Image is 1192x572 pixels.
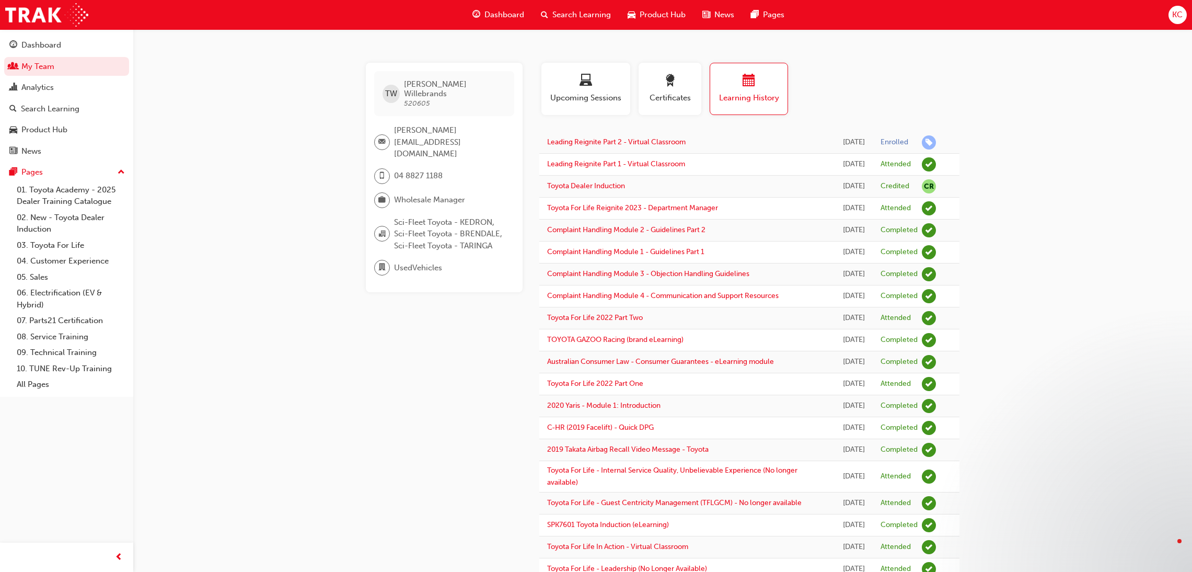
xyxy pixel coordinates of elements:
div: Wed Apr 20 2022 00:00:00 GMT+1000 (Australian Eastern Standard Time) [843,378,865,390]
span: news-icon [702,8,710,21]
div: Attended [881,379,911,389]
button: Certificates [639,63,701,115]
a: My Team [4,57,129,76]
span: department-icon [378,261,386,274]
div: Attended [881,159,911,169]
span: learningRecordVerb_COMPLETE-icon [922,245,936,259]
span: up-icon [118,166,125,179]
a: guage-iconDashboard [464,4,533,26]
span: search-icon [9,105,17,114]
div: Attended [881,313,911,323]
div: Tue Jul 26 2016 00:00:00 GMT+1000 (Australian Eastern Standard Time) [843,541,865,553]
a: 06. Electrification (EV & Hybrid) [13,285,129,313]
span: learningRecordVerb_COMPLETE-icon [922,518,936,532]
div: Enrolled [881,138,908,147]
a: Dashboard [4,36,129,55]
span: calendar-icon [743,74,755,88]
div: Thu May 04 2017 10:46:58 GMT+1000 (Australian Eastern Standard Time) [843,519,865,531]
span: prev-icon [115,551,123,564]
span: learningRecordVerb_COMPLETE-icon [922,333,936,347]
div: Completed [881,401,918,411]
span: KC [1172,9,1183,21]
div: Credited [881,181,909,191]
div: Completed [881,357,918,367]
a: Analytics [4,78,129,97]
div: Wed Sep 14 2022 00:00:00 GMT+1000 (Australian Eastern Standard Time) [843,334,865,346]
button: DashboardMy TeamAnalyticsSearch LearningProduct HubNews [4,33,129,163]
div: Tue May 20 2025 15:52:19 GMT+1000 (Australian Eastern Standard Time) [843,136,865,148]
div: Wed May 14 2025 10:30:00 GMT+1000 (Australian Eastern Standard Time) [843,158,865,170]
a: Toyota For Life - Internal Service Quality, Unbelievable Experience (No longer available) [547,466,797,487]
span: Learning History [718,92,780,104]
span: car-icon [9,125,17,135]
span: TW [385,88,397,100]
span: learningRecordVerb_COMPLETE-icon [922,399,936,413]
span: learningRecordVerb_ENROLL-icon [922,135,936,150]
span: Wholesale Manager [394,194,465,206]
span: News [714,9,734,21]
button: Learning History [710,63,788,115]
a: TOYOTA GAZOO Racing (brand eLearning) [547,335,684,344]
span: UsedVehicles [394,262,442,274]
span: Product Hub [640,9,686,21]
button: Pages [4,163,129,182]
div: Attended [881,498,911,508]
a: car-iconProduct Hub [619,4,694,26]
div: Completed [881,269,918,279]
div: Dashboard [21,39,61,51]
span: Search Learning [552,9,611,21]
div: Completed [881,520,918,530]
a: 09. Technical Training [13,345,129,361]
iframe: Intercom live chat [1156,536,1182,562]
img: Trak [5,3,88,27]
a: 03. Toyota For Life [13,237,129,254]
div: Wed Oct 05 2022 00:00:00 GMT+1000 (Australian Eastern Standard Time) [843,268,865,280]
a: Leading Reignite Part 1 - Virtual Classroom [547,159,685,168]
span: pages-icon [751,8,759,21]
span: pages-icon [9,168,17,177]
a: 07. Parts21 Certification [13,313,129,329]
div: Fri Aug 21 2020 00:00:00 GMT+1000 (Australian Eastern Standard Time) [843,400,865,412]
div: Product Hub [21,124,67,136]
a: Complaint Handling Module 3 - Objection Handling Guidelines [547,269,749,278]
div: Mon Jul 18 2022 00:00:00 GMT+1000 (Australian Eastern Standard Time) [843,356,865,368]
a: 2019 Takata Airbag Recall Video Message - Toyota [547,445,709,454]
span: [PERSON_NAME][EMAIL_ADDRESS][DOMAIN_NAME] [394,124,506,160]
span: learningRecordVerb_COMPLETE-icon [922,267,936,281]
button: Upcoming Sessions [541,63,630,115]
span: chart-icon [9,83,17,93]
a: Search Learning [4,99,129,119]
span: organisation-icon [378,227,386,241]
div: News [21,145,41,157]
a: Toyota For Life 2022 Part One [547,379,643,388]
a: Toyota For Life Reignite 2023 - Department Manager [547,203,718,212]
span: learningRecordVerb_ATTEND-icon [922,157,936,171]
a: 05. Sales [13,269,129,285]
div: Tue Dec 03 2019 00:00:00 GMT+1000 (Australian Eastern Standard Time) [843,422,865,434]
div: Pages [21,166,43,178]
span: briefcase-icon [378,193,386,207]
a: 02. New - Toyota Dealer Induction [13,210,129,237]
span: laptop-icon [580,74,592,88]
a: Toyota For Life - Guest Centricity Management (TFLGCM) - No longer available [547,498,802,507]
a: Toyota Dealer Induction [547,181,625,190]
a: 01. Toyota Academy - 2025 Dealer Training Catalogue [13,182,129,210]
a: news-iconNews [694,4,743,26]
button: KC [1168,6,1187,24]
span: null-icon [922,179,936,193]
span: learningRecordVerb_ATTEND-icon [922,201,936,215]
div: Thu Sep 29 2022 00:00:00 GMT+1000 (Australian Eastern Standard Time) [843,312,865,324]
span: guage-icon [472,8,480,21]
div: Attended [881,542,911,552]
div: Completed [881,247,918,257]
a: 08. Service Training [13,329,129,345]
a: All Pages [13,376,129,393]
span: learningRecordVerb_ATTEND-icon [922,377,936,391]
a: 04. Customer Experience [13,253,129,269]
a: C-HR (2019 Facelift) - Quick DPG [547,423,654,432]
div: Completed [881,335,918,345]
a: Leading Reignite Part 2 - Virtual Classroom [547,138,686,146]
div: Fri Jul 28 2023 00:00:00 GMT+1000 (Australian Eastern Standard Time) [843,202,865,214]
div: Search Learning [21,103,79,115]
